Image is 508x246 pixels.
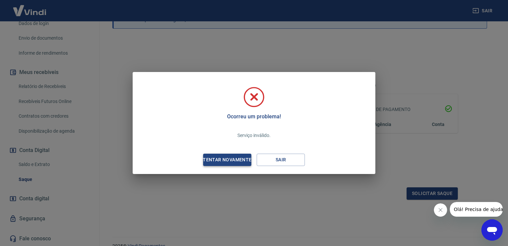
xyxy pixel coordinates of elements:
[434,203,447,217] iframe: Fechar mensagem
[227,113,281,120] h5: Ocorreu um problema!
[481,219,503,241] iframe: Botão para abrir a janela de mensagens
[203,154,251,166] button: Tentar novamente
[450,202,503,217] iframe: Mensagem da empresa
[195,156,259,164] div: Tentar novamente
[237,132,270,139] p: Serviço inválido.
[4,5,56,10] span: Olá! Precisa de ajuda?
[257,154,305,166] button: Sair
